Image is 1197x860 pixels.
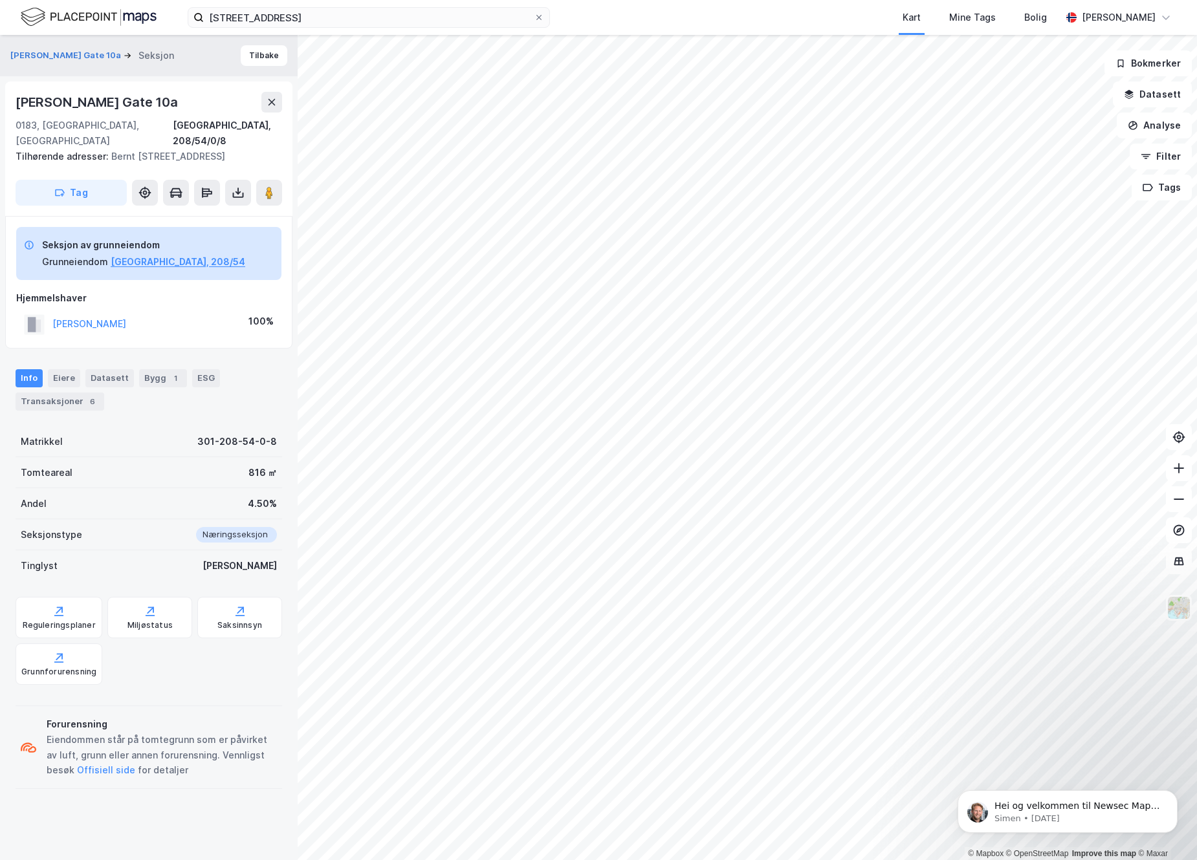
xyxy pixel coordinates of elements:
[21,434,63,449] div: Matrikkel
[16,151,111,162] span: Tilhørende adresser:
[1104,50,1192,76] button: Bokmerker
[16,392,104,411] div: Transaksjoner
[204,8,534,27] input: Søk på adresse, matrikkel, gårdeiere, leietakere eller personer
[248,496,277,511] div: 4.50%
[42,254,108,270] div: Grunneiendom
[23,620,96,630] div: Reguleringsplaner
[173,118,282,149] div: [GEOGRAPHIC_DATA], 208/54/0/8
[21,465,72,480] div: Tomteareal
[1167,596,1191,620] img: Z
[241,45,287,66] button: Tilbake
[949,10,996,25] div: Mine Tags
[16,180,127,206] button: Tag
[16,118,173,149] div: 0183, [GEOGRAPHIC_DATA], [GEOGRAPHIC_DATA]
[1024,10,1047,25] div: Bolig
[10,49,124,62] button: [PERSON_NAME] Gate 10a
[1006,849,1069,858] a: OpenStreetMap
[111,254,245,270] button: [GEOGRAPHIC_DATA], 208/54
[21,558,58,574] div: Tinglyst
[127,620,173,630] div: Miljøstatus
[16,92,181,113] div: [PERSON_NAME] Gate 10a
[217,620,262,630] div: Saksinnsyn
[85,369,134,387] div: Datasett
[968,849,1004,858] a: Mapbox
[47,732,277,779] div: Eiendommen står på tomtegrunn som er påvirket av luft, grunn eller annen forurensning. Vennligst ...
[169,372,182,385] div: 1
[16,369,43,387] div: Info
[938,763,1197,854] iframe: Intercom notifications message
[21,6,157,28] img: logo.f888ab2527a4732fd821a326f86c7f29.svg
[139,369,187,387] div: Bygg
[1113,81,1192,107] button: Datasett
[21,527,82,543] div: Seksjonstype
[21,496,47,511] div: Andel
[203,558,277,574] div: [PERSON_NAME]
[903,10,921,25] div: Kart
[16,149,272,164] div: Bernt [STREET_ADDRESS]
[86,395,99,408] div: 6
[48,369,80,387] div: Eiere
[21,667,96,677] div: Grunnforurensning
[56,38,221,100] span: Hei og velkommen til Newsec Maps, [DEMOGRAPHIC_DATA][PERSON_NAME] det er du lurer på så er det ba...
[248,465,277,480] div: 816 ㎡
[1132,175,1192,200] button: Tags
[248,314,274,329] div: 100%
[16,290,281,306] div: Hjemmelshaver
[192,369,220,387] div: ESG
[1130,144,1192,169] button: Filter
[47,716,277,732] div: Forurensning
[197,434,277,449] div: 301-208-54-0-8
[56,50,223,61] p: Message from Simen, sent 3w ago
[138,48,174,63] div: Seksjon
[42,237,245,253] div: Seksjon av grunneiendom
[1072,849,1136,858] a: Improve this map
[1082,10,1156,25] div: [PERSON_NAME]
[1117,113,1192,138] button: Analyse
